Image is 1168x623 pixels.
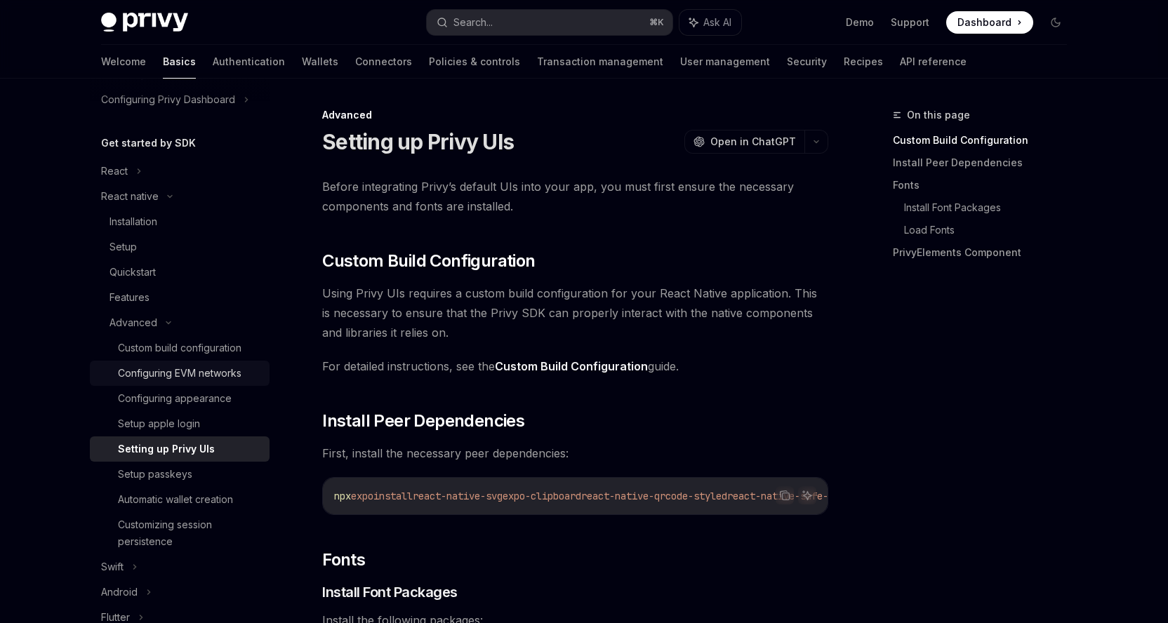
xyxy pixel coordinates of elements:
[503,490,581,502] span: expo-clipboard
[680,45,770,79] a: User management
[893,129,1078,152] a: Custom Build Configuration
[90,436,270,462] a: Setting up Privy UIs
[776,486,794,504] button: Copy the contents from the code block
[118,415,200,432] div: Setup apple login
[495,359,648,374] a: Custom Build Configuration
[322,108,828,122] div: Advanced
[322,356,828,376] span: For detailed instructions, see the guide.
[427,10,672,35] button: Search...⌘K
[90,512,270,554] a: Customizing session persistence
[118,340,241,356] div: Custom build configuration
[213,45,285,79] a: Authentication
[90,260,270,285] a: Quickstart
[101,558,124,575] div: Swift
[322,129,514,154] h1: Setting up Privy UIs
[893,241,1078,264] a: PrivyElements Component
[904,196,1078,219] a: Install Font Packages
[907,107,970,123] span: On this page
[453,14,493,31] div: Search...
[118,365,241,382] div: Configuring EVM networks
[373,490,413,502] span: install
[322,250,535,272] span: Custom Build Configuration
[118,516,261,550] div: Customizing session persistence
[334,490,351,502] span: npx
[118,491,233,508] div: Automatic wallet creation
[891,15,929,29] a: Support
[90,209,270,234] a: Installation
[846,15,874,29] a: Demo
[109,239,137,255] div: Setup
[101,188,159,205] div: React native
[90,462,270,487] a: Setup passkeys
[101,584,138,601] div: Android
[322,410,524,432] span: Install Peer Dependencies
[302,45,338,79] a: Wallets
[355,45,412,79] a: Connectors
[946,11,1033,34] a: Dashboard
[90,234,270,260] a: Setup
[118,390,232,407] div: Configuring appearance
[109,314,157,331] div: Advanced
[101,163,128,180] div: React
[649,17,664,28] span: ⌘ K
[322,549,365,571] span: Fonts
[844,45,883,79] a: Recipes
[101,135,196,152] h5: Get started by SDK
[90,335,270,361] a: Custom build configuration
[90,487,270,512] a: Automatic wallet creation
[710,135,796,149] span: Open in ChatGPT
[537,45,663,79] a: Transaction management
[900,45,967,79] a: API reference
[109,264,156,281] div: Quickstart
[109,213,157,230] div: Installation
[322,177,828,216] span: Before integrating Privy’s default UIs into your app, you must first ensure the necessary compone...
[893,152,1078,174] a: Install Peer Dependencies
[101,13,188,32] img: dark logo
[118,441,215,457] div: Setting up Privy UIs
[429,45,520,79] a: Policies & controls
[90,411,270,436] a: Setup apple login
[351,490,373,502] span: expo
[109,289,150,306] div: Features
[90,386,270,411] a: Configuring appearance
[787,45,827,79] a: Security
[118,466,192,483] div: Setup passkeys
[727,490,896,502] span: react-native-safe-area-context
[1044,11,1067,34] button: Toggle dark mode
[893,174,1078,196] a: Fonts
[679,10,741,35] button: Ask AI
[684,130,804,154] button: Open in ChatGPT
[90,285,270,310] a: Features
[322,283,828,342] span: Using Privy UIs requires a custom build configuration for your React Native application. This is ...
[581,490,727,502] span: react-native-qrcode-styled
[413,490,503,502] span: react-native-svg
[90,361,270,386] a: Configuring EVM networks
[957,15,1011,29] span: Dashboard
[322,443,828,463] span: First, install the necessary peer dependencies:
[904,219,1078,241] a: Load Fonts
[322,582,458,602] span: Install Font Packages
[163,45,196,79] a: Basics
[101,45,146,79] a: Welcome
[798,486,816,504] button: Ask AI
[703,15,731,29] span: Ask AI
